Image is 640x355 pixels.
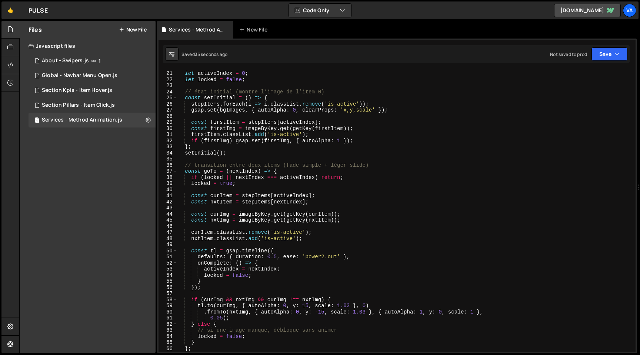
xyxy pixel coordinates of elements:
div: 49 [159,242,177,248]
div: 66 [159,346,177,352]
div: 46 [159,223,177,230]
div: New File [239,26,270,33]
div: 51 [159,254,177,260]
div: 32 [159,138,177,144]
span: 1 [35,118,39,124]
div: Services - Method Animation.js [42,117,122,123]
div: About - Swipers.js [42,57,89,64]
div: 31 [159,132,177,138]
div: 34 [159,150,177,156]
div: 45 [159,217,177,223]
div: 65 [159,339,177,346]
div: 48 [159,236,177,242]
div: Not saved to prod [550,51,587,57]
div: 50 [159,248,177,254]
div: 33 [159,144,177,150]
div: 39 [159,180,177,187]
a: 🤙 [1,1,20,19]
div: 47 [159,229,177,236]
div: 35 [159,156,177,162]
div: Javascript files [20,39,156,53]
div: 59 [159,303,177,309]
div: 44 [159,211,177,218]
button: New File [119,27,147,33]
div: 35 seconds ago [195,51,227,57]
div: Saved [181,51,227,57]
a: [DOMAIN_NAME] [554,4,621,17]
div: 63 [159,327,177,334]
div: 16253/44426.js [29,68,156,83]
div: 28 [159,113,177,120]
div: PULSE [29,6,48,15]
div: 16253/44485.js [29,83,156,98]
div: 30 [159,126,177,132]
div: 22 [159,77,177,83]
div: Services - Method Animation.js [29,113,156,127]
div: 37 [159,168,177,175]
span: 1 [99,58,101,64]
div: 27 [159,107,177,113]
div: 21 [159,70,177,77]
div: 64 [159,334,177,340]
div: 36 [159,162,177,169]
div: 60 [159,309,177,315]
div: Section Pillars - Item Click.js [42,102,115,109]
div: 40 [159,187,177,193]
div: 16253/44429.js [29,98,156,113]
div: 41 [159,193,177,199]
div: 38 [159,175,177,181]
button: Code Only [289,4,351,17]
div: 42 [159,199,177,205]
div: 26 [159,101,177,107]
div: Services - Method Animation.js [169,26,224,33]
div: 23 [159,83,177,89]
div: 61 [159,315,177,321]
div: 58 [159,297,177,303]
div: Global - Navbar Menu Open.js [42,72,117,79]
div: 55 [159,278,177,285]
h2: Files [29,26,42,34]
div: 43 [159,205,177,211]
div: 29 [159,119,177,126]
div: 53 [159,266,177,272]
div: 62 [159,321,177,328]
div: 16253/43838.js [29,53,156,68]
div: Section Kpis - Item Hover.js [42,87,112,94]
div: 25 [159,95,177,101]
div: 24 [159,89,177,95]
div: 56 [159,285,177,291]
button: Save [591,47,627,61]
div: 57 [159,291,177,297]
a: Va [623,4,636,17]
div: 52 [159,260,177,266]
div: 54 [159,272,177,279]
